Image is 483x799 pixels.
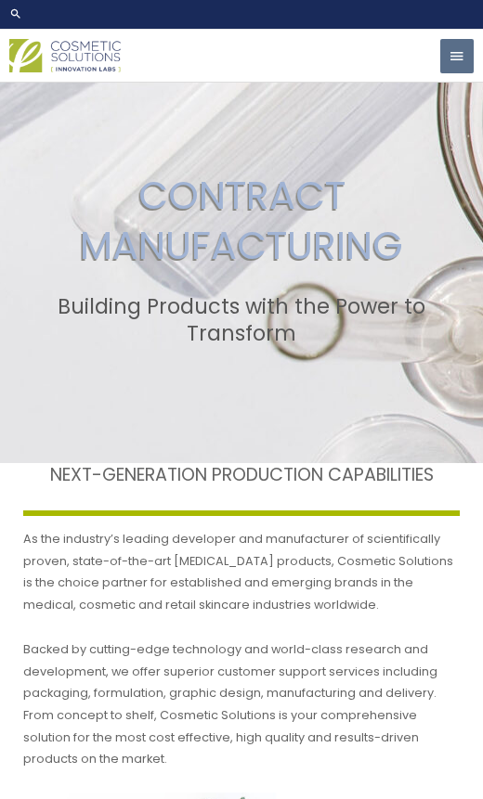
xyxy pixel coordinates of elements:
[17,171,466,271] h2: CONTRACT MANUFACTURING
[23,638,460,770] p: Backed by cutting-edge technology and world-class research and development, we offer superior cus...
[9,7,474,20] a: Search icon link
[23,528,460,616] p: As the industry’s leading developer and manufacturer of scientifically proven, state-of-the-art [...
[9,39,121,73] img: Cosmetic Solutions Logo
[23,463,460,488] h1: NEXT-GENERATION PRODUCTION CAPABILITIES
[17,293,466,347] h2: Building Products with the Power to Transform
